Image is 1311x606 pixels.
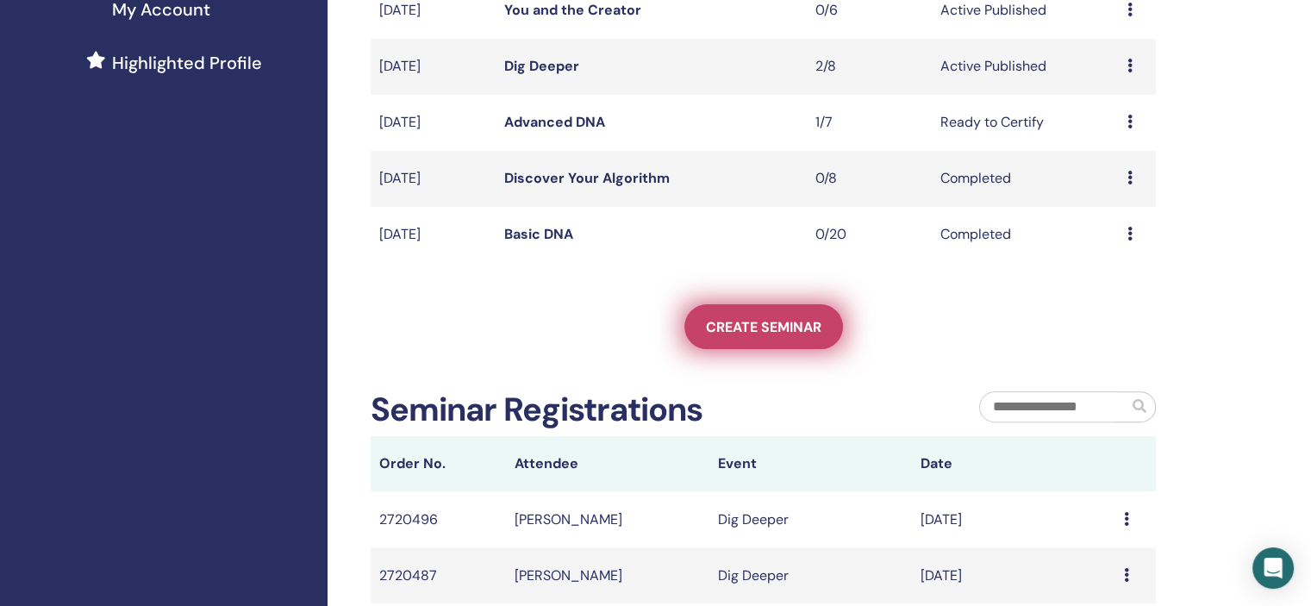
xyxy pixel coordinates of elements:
td: Completed [932,151,1119,207]
td: Ready to Certify [932,95,1119,151]
a: You and the Creator [504,1,641,19]
a: Advanced DNA [504,113,605,131]
td: Dig Deeper [709,547,913,603]
td: Dig Deeper [709,491,913,547]
td: [PERSON_NAME] [506,547,709,603]
td: 2720496 [371,491,506,547]
td: [DATE] [912,547,1115,603]
td: 0/8 [807,151,932,207]
td: 2/8 [807,39,932,95]
td: [DATE] [371,151,496,207]
td: [DATE] [371,95,496,151]
span: Highlighted Profile [112,50,262,76]
th: Event [709,436,913,491]
div: Open Intercom Messenger [1252,547,1294,589]
a: Create seminar [684,304,843,349]
th: Date [912,436,1115,491]
td: 2720487 [371,547,506,603]
h2: Seminar Registrations [371,390,702,430]
th: Attendee [506,436,709,491]
td: Completed [932,207,1119,263]
td: [DATE] [371,207,496,263]
a: Basic DNA [504,225,573,243]
a: Dig Deeper [504,57,579,75]
td: [PERSON_NAME] [506,491,709,547]
th: Order No. [371,436,506,491]
td: Active Published [932,39,1119,95]
td: [DATE] [912,491,1115,547]
td: [DATE] [371,39,496,95]
td: 0/20 [807,207,932,263]
td: 1/7 [807,95,932,151]
a: Discover Your Algorithm [504,169,670,187]
span: Create seminar [706,318,821,336]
